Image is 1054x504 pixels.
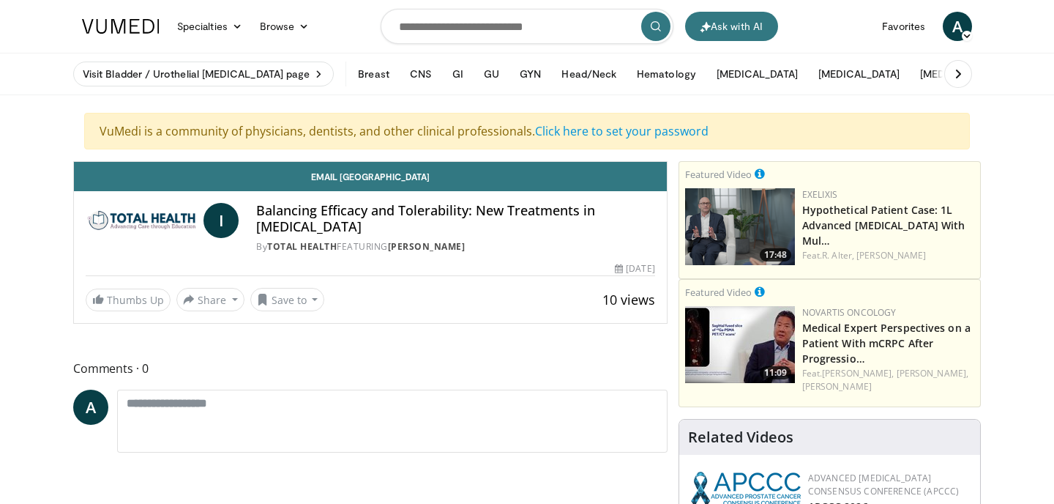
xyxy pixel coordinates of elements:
small: Featured Video [685,168,752,181]
div: Feat. [802,367,974,393]
span: 17:48 [760,248,791,262]
div: [DATE] [615,262,654,275]
a: Visit Bladder / Urothelial [MEDICAL_DATA] page [73,62,334,86]
button: GU [475,59,508,89]
input: Search topics, interventions [381,9,673,44]
button: Hematology [628,59,705,89]
a: A [73,390,108,425]
span: 11:09 [760,366,791,379]
a: A [943,12,972,41]
a: I [203,203,239,238]
div: By FEATURING [256,240,654,253]
a: [PERSON_NAME] [856,249,926,262]
button: GYN [511,59,550,89]
img: 918109e9-db38-4028-9578-5f15f4cfacf3.jpg.150x105_q85_crop-smart_upscale.jpg [685,306,795,383]
button: Share [176,288,244,311]
a: Browse [251,12,318,41]
span: Comments 0 [73,359,668,378]
a: Hypothetical Patient Case: 1L Advanced [MEDICAL_DATA] With Mul… [802,203,965,248]
a: Novartis Oncology [802,306,897,319]
button: [MEDICAL_DATA] [708,59,807,89]
a: Medical Expert Perspectives on a Patient With mCRPC After Progressio… [802,321,971,366]
img: 84b4300d-85e9-460f-b732-bf58958c3fce.png.150x105_q85_crop-smart_upscale.png [685,188,795,265]
div: Feat. [802,249,974,262]
a: R. Alter, [822,249,854,262]
a: [PERSON_NAME] [388,240,466,253]
a: [PERSON_NAME], [822,367,894,379]
button: [MEDICAL_DATA] [911,59,1010,89]
a: Advanced [MEDICAL_DATA] Consensus Conference (APCCC) [808,472,960,497]
a: [PERSON_NAME] [802,380,872,393]
h4: Related Videos [688,429,793,446]
img: Total Health [86,203,198,238]
a: Thumbs Up [86,289,171,311]
button: [MEDICAL_DATA] [810,59,908,89]
a: [PERSON_NAME], [897,367,968,379]
a: 17:48 [685,188,795,265]
a: Exelixis [802,188,837,201]
button: CNS [401,59,441,89]
a: Click here to set your password [535,123,709,139]
h4: Balancing Efficacy and Tolerability: New Treatments in [MEDICAL_DATA] [256,203,654,234]
button: Ask with AI [685,12,778,41]
a: 11:09 [685,306,795,383]
a: Favorites [873,12,934,41]
span: 10 views [602,291,655,308]
button: GI [444,59,472,89]
a: Email [GEOGRAPHIC_DATA] [74,162,667,191]
small: Featured Video [685,286,752,299]
a: Total Health [267,240,337,253]
button: Breast [349,59,397,89]
button: Head/Neck [553,59,625,89]
a: Specialties [168,12,251,41]
img: VuMedi Logo [82,19,160,34]
button: Save to [250,288,325,311]
div: VuMedi is a community of physicians, dentists, and other clinical professionals. [84,113,970,149]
